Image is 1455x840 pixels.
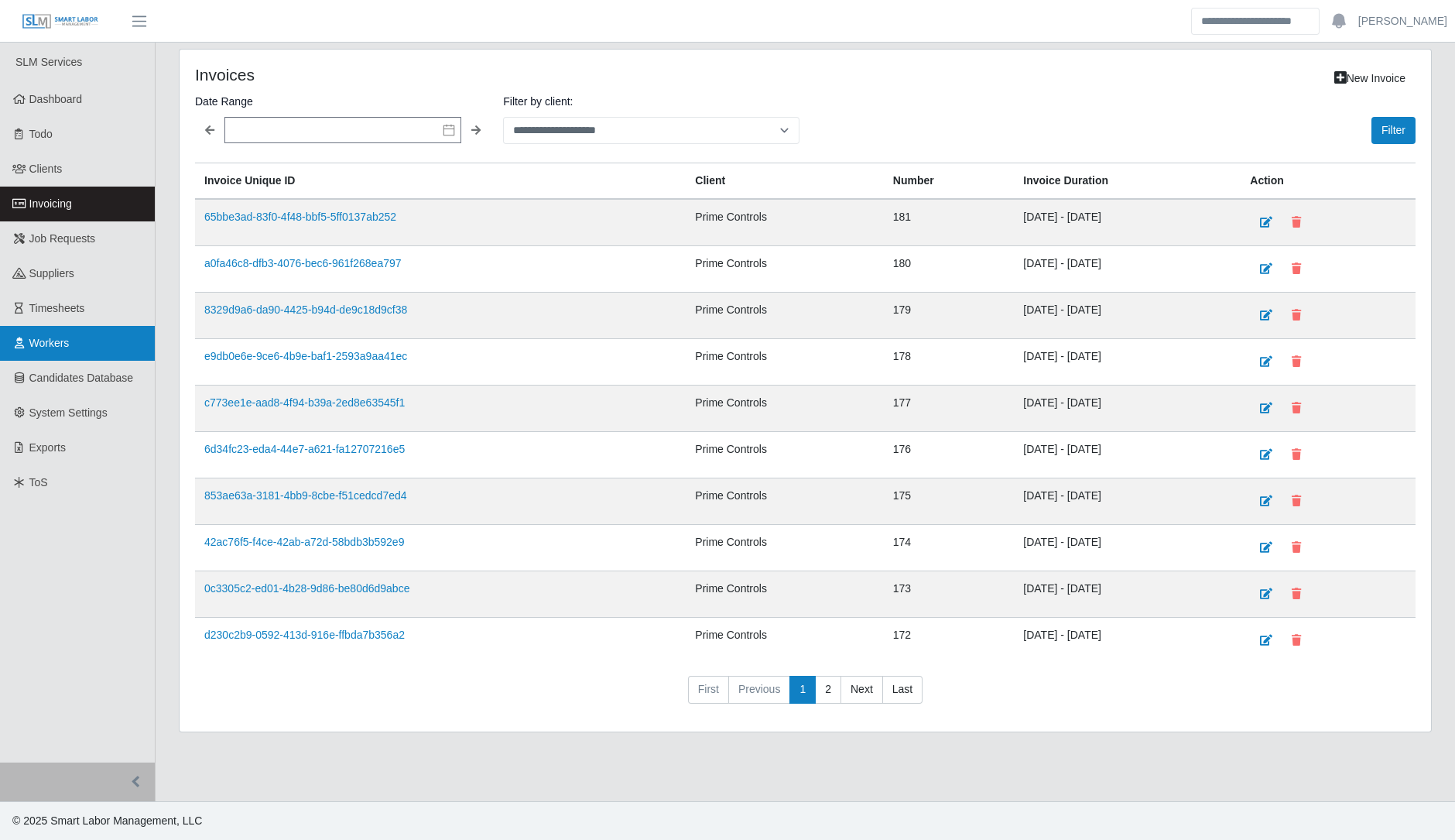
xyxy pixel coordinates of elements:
a: 6d34fc23-eda4-44e7-a621-fa12707216e5 [204,443,405,455]
th: Action [1241,163,1416,200]
a: c773ee1e-aad8-4f94-b39a-2ed8e63545f1 [204,396,405,409]
a: d230c2b9-0592-413d-916e-ffbda7b356a2 [204,629,405,641]
a: 8329d9a6-da90-4425-b94d-de9c18d9cf38 [204,303,407,316]
h4: Invoices [195,65,690,84]
a: 1 [789,676,816,704]
td: Prime Controls [686,293,884,339]
td: 180 [884,246,1015,293]
td: [DATE] - [DATE] [1014,386,1241,432]
a: e9db0e6e-9ce6-4b9e-baf1-2593a9aa41ec [204,350,407,362]
td: [DATE] - [DATE] [1014,571,1241,618]
td: Prime Controls [686,432,884,478]
td: Prime Controls [686,199,884,246]
td: 179 [884,293,1015,339]
td: Prime Controls [686,618,884,664]
td: 174 [884,525,1015,571]
td: Prime Controls [686,478,884,525]
a: Last [882,676,923,704]
span: Job Requests [29,232,96,245]
a: 42ac76f5-f4ce-42ab-a72d-58bdb3b592e9 [204,536,404,548]
th: Client [686,163,884,200]
span: Candidates Database [29,372,134,384]
button: Filter [1371,117,1416,144]
input: Search [1191,8,1320,35]
label: Date Range [195,92,491,111]
span: ToS [29,476,48,489]
th: Invoice Duration [1014,163,1241,200]
th: Number [884,163,1015,200]
a: New Invoice [1324,65,1416,92]
td: [DATE] - [DATE] [1014,478,1241,525]
nav: pagination [195,676,1416,716]
td: Prime Controls [686,525,884,571]
td: Prime Controls [686,339,884,386]
a: Next [840,676,883,704]
a: 65bbe3ad-83f0-4f48-bbf5-5ff0137ab252 [204,211,396,223]
td: Prime Controls [686,571,884,618]
a: 853ae63a-3181-4bb9-8cbe-f51cedcd7ed4 [204,489,407,502]
td: 173 [884,571,1015,618]
span: Timesheets [29,302,85,314]
td: Prime Controls [686,246,884,293]
td: 172 [884,618,1015,664]
td: [DATE] - [DATE] [1014,339,1241,386]
td: 175 [884,478,1015,525]
span: Workers [29,337,70,349]
td: 176 [884,432,1015,478]
span: © 2025 Smart Labor Management, LLC [12,814,202,827]
span: Exports [29,441,66,454]
span: Suppliers [29,267,74,279]
span: Dashboard [29,93,83,105]
td: [DATE] - [DATE] [1014,618,1241,664]
td: [DATE] - [DATE] [1014,293,1241,339]
td: [DATE] - [DATE] [1014,246,1241,293]
span: System Settings [29,406,108,419]
span: Todo [29,128,53,140]
a: 0c3305c2-ed01-4b28-9d86-be80d6d9abce [204,582,409,595]
td: 177 [884,386,1015,432]
label: Filter by client: [503,92,799,111]
td: [DATE] - [DATE] [1014,525,1241,571]
a: a0fa46c8-dfb3-4076-bec6-961f268ea797 [204,257,402,269]
span: Invoicing [29,197,72,210]
a: 2 [815,676,841,704]
td: [DATE] - [DATE] [1014,199,1241,246]
td: Prime Controls [686,386,884,432]
span: Clients [29,163,63,175]
td: 181 [884,199,1015,246]
td: 178 [884,339,1015,386]
span: SLM Services [15,56,82,68]
td: [DATE] - [DATE] [1014,432,1241,478]
th: Invoice Unique ID [195,163,686,200]
a: [PERSON_NAME] [1358,13,1447,29]
img: SLM Logo [22,13,99,30]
